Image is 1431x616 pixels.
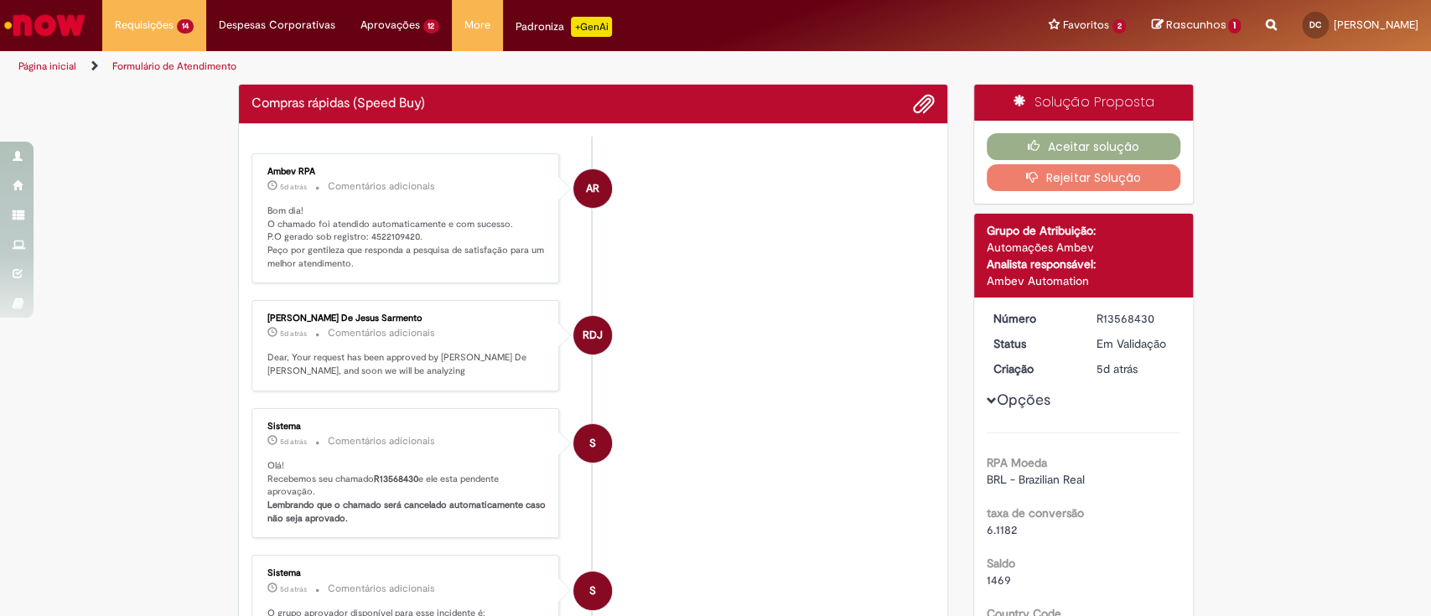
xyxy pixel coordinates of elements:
[1228,18,1241,34] span: 1
[267,204,547,271] p: Bom dia! O chamado foi atendido automaticamente e com sucesso. P.O gerado sob registro: 452210942...
[328,179,435,194] small: Comentários adicionais
[360,17,420,34] span: Aprovações
[981,335,1084,352] dt: Status
[267,459,547,525] p: Olá! Recebemos seu chamado e ele esta pendente aprovação.
[1097,310,1174,327] div: R13568430
[1309,19,1321,30] span: DC
[987,222,1180,239] div: Grupo de Atribuição:
[1097,361,1138,376] time: 25/09/2025 17:55:34
[280,584,307,594] time: 25/09/2025 17:55:43
[987,239,1180,256] div: Automações Ambev
[280,437,307,447] time: 25/09/2025 17:55:46
[328,582,435,596] small: Comentários adicionais
[573,169,612,208] div: Ambev RPA
[280,437,307,447] span: 5d atrás
[987,164,1180,191] button: Rejeitar Solução
[974,85,1193,121] div: Solução Proposta
[115,17,174,34] span: Requisições
[1097,335,1174,352] div: Em Validação
[267,422,547,432] div: Sistema
[586,168,599,209] span: AR
[516,17,612,37] div: Padroniza
[267,351,547,377] p: Dear, Your request has been approved by [PERSON_NAME] De [PERSON_NAME], and soon we will be analy...
[987,133,1180,160] button: Aceitar solução
[267,167,547,177] div: Ambev RPA
[280,182,307,192] time: 26/09/2025 11:24:17
[589,423,596,463] span: S
[573,572,612,610] div: System
[1097,360,1174,377] div: 25/09/2025 17:55:34
[423,19,440,34] span: 12
[219,17,335,34] span: Despesas Corporativas
[589,571,596,611] span: S
[267,313,547,324] div: [PERSON_NAME] De Jesus Sarmento
[280,329,307,339] time: 26/09/2025 10:45:51
[583,315,603,355] span: RDJ
[987,572,1011,588] span: 1469
[1097,361,1138,376] span: 5d atrás
[987,556,1015,571] b: Saldo
[981,360,1084,377] dt: Criação
[374,473,418,485] b: R13568430
[280,182,307,192] span: 5d atrás
[2,8,88,42] img: ServiceNow
[987,256,1180,272] div: Analista responsável:
[573,316,612,355] div: Robson De Jesus Sarmento
[981,310,1084,327] dt: Número
[177,19,194,34] span: 14
[280,584,307,594] span: 5d atrás
[987,505,1084,520] b: taxa de conversão
[1151,18,1241,34] a: Rascunhos
[1063,17,1109,34] span: Favoritos
[13,51,941,82] ul: Trilhas de página
[987,472,1085,487] span: BRL - Brazilian Real
[987,272,1180,289] div: Ambev Automation
[913,93,935,115] button: Adicionar anexos
[328,326,435,340] small: Comentários adicionais
[464,17,490,34] span: More
[267,568,547,578] div: Sistema
[251,96,425,111] h2: Compras rápidas (Speed Buy) Histórico de tíquete
[1165,17,1226,33] span: Rascunhos
[987,522,1017,537] span: 6.1182
[571,17,612,37] p: +GenAi
[1112,19,1127,34] span: 2
[573,424,612,463] div: System
[1334,18,1418,32] span: [PERSON_NAME]
[112,60,236,73] a: Formulário de Atendimento
[328,434,435,448] small: Comentários adicionais
[18,60,76,73] a: Página inicial
[267,499,548,525] b: Lembrando que o chamado será cancelado automaticamente caso não seja aprovado.
[280,329,307,339] span: 5d atrás
[987,455,1047,470] b: RPA Moeda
